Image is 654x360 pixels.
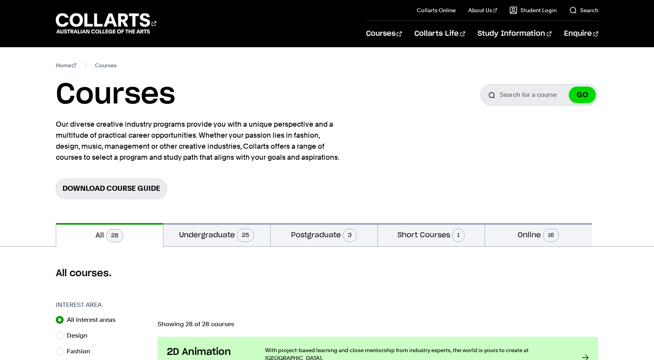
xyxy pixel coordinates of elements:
[543,229,559,242] span: 16
[417,6,456,14] a: Collarts Online
[414,21,465,47] a: Collarts Life
[378,223,485,246] button: Short Courses1
[67,346,97,357] label: Fashion
[468,6,497,14] a: About Us
[509,6,557,14] a: Student Login
[478,21,551,47] a: Study Information
[67,314,122,325] label: All interest areas
[106,229,123,242] span: 28
[56,12,156,35] div: Go to homepage
[56,300,150,310] h3: Interest Area
[56,267,599,280] h2: All courses.
[56,179,167,198] a: Download Course Guide
[452,229,465,242] span: 1
[480,84,598,105] input: Search for a course
[56,119,343,163] p: Our diverse creative industry programs provide you with a unique perspective and a multitude of p...
[158,321,599,327] p: Showing 28 of 28 courses
[56,77,175,113] h1: Courses
[67,330,94,341] label: Design
[343,229,357,242] span: 3
[56,223,163,247] button: All28
[56,60,77,71] a: Home
[569,87,596,103] button: GO
[485,223,592,246] button: Online16
[564,21,598,47] a: Enquire
[237,229,254,242] span: 25
[163,223,270,246] button: Undergraduate25
[271,223,377,246] button: Postgraduate3
[569,6,598,14] a: Search
[167,346,249,358] h3: 2D Animation
[95,60,117,71] span: Courses
[366,21,402,47] a: Courses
